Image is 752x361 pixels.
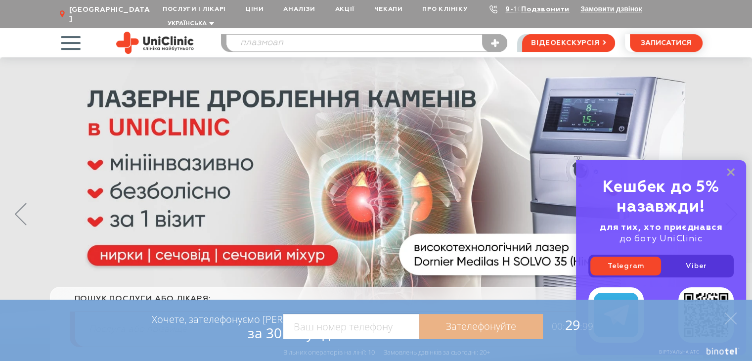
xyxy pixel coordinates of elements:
button: записатися [630,34,703,52]
a: Telegram [590,257,661,275]
span: :99 [580,320,593,333]
b: для тих, хто приєднався [600,223,722,232]
span: за 30 секунд? [248,323,336,342]
div: до боту UniClinic [588,222,734,245]
a: Зателефонуйте [419,314,543,339]
span: [GEOGRAPHIC_DATA] [69,5,153,23]
span: 00: [552,320,565,333]
img: Uniclinic [116,32,194,54]
span: Українська [168,21,207,27]
button: Українська [165,20,214,28]
button: Замовити дзвінок [580,5,642,13]
span: Віртуальна АТС [659,349,700,355]
a: Подзвонити [521,6,570,13]
div: Вільних операторів на лінії: 10 Замовлень дзвінків за сьогодні: 20+ [283,348,490,356]
input: Ваш номер телефону [283,314,419,339]
span: записатися [641,40,691,46]
a: 9-103 [505,6,527,13]
a: відеоекскурсія [522,34,615,52]
a: Віртуальна АТС [648,348,740,361]
div: Кешбек до 5% назавжди! [588,178,734,217]
span: 29 [543,316,593,334]
span: відеоекскурсія [531,35,599,51]
input: Послуга або прізвище [226,35,507,51]
div: пошук послуги або лікаря: [75,294,678,312]
a: Viber [661,257,732,275]
div: Хочете, зателефонуємо [PERSON_NAME] [152,313,336,341]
